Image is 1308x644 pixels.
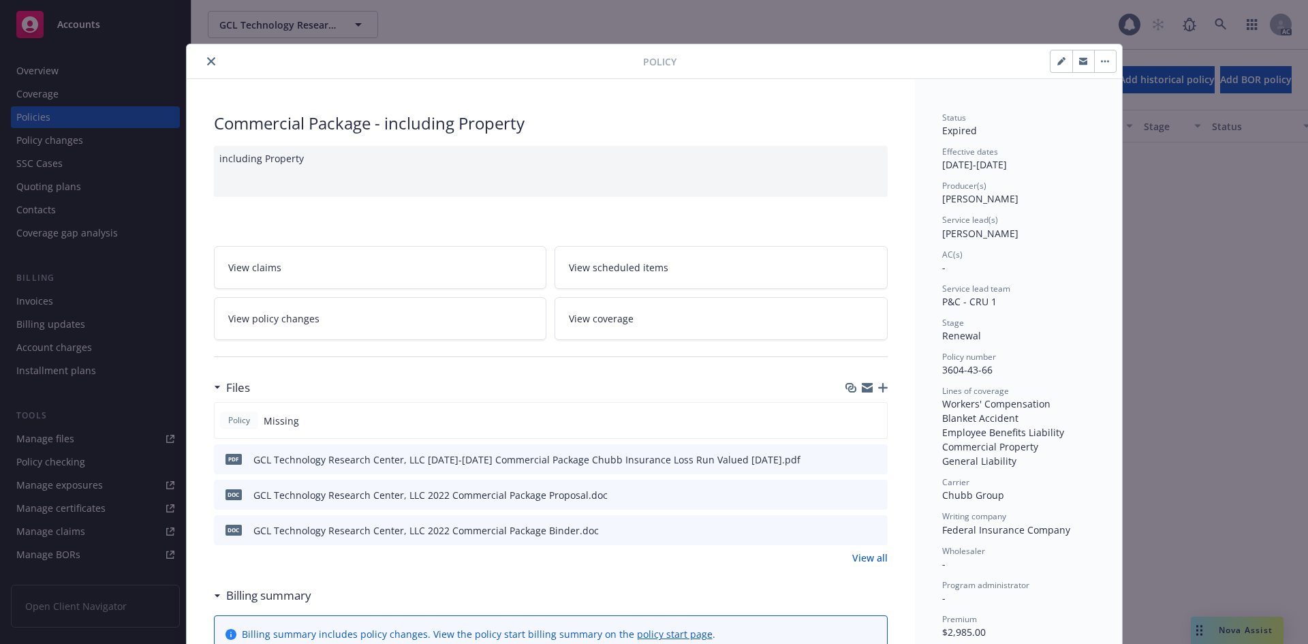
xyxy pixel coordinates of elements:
span: Policy [225,414,253,427]
div: Billing summary [214,587,311,604]
span: Lines of coverage [942,385,1009,397]
a: View all [852,551,888,565]
span: Wholesaler [942,545,985,557]
button: download file [848,453,859,467]
span: Missing [264,414,299,428]
button: download file [848,488,859,502]
span: AC(s) [942,249,963,260]
span: Carrier [942,476,969,488]
h3: Billing summary [226,587,311,604]
div: GCL Technology Research Center, LLC [DATE]-[DATE] Commercial Package Chubb Insurance Loss Run Val... [253,453,800,467]
span: doc [225,525,242,535]
span: [PERSON_NAME] [942,192,1018,205]
button: preview file [870,523,882,538]
span: View policy changes [228,311,320,326]
a: View scheduled items [555,246,888,289]
span: View coverage [569,311,634,326]
span: pdf [225,454,242,464]
a: View policy changes [214,297,547,340]
span: Producer(s) [942,180,986,191]
h3: Files [226,379,250,397]
span: Service lead team [942,283,1010,294]
div: Files [214,379,250,397]
span: doc [225,489,242,500]
span: Renewal [942,329,981,342]
a: View coverage [555,297,888,340]
span: View claims [228,260,281,275]
div: Workers' Compensation [942,397,1095,411]
span: Expired [942,124,977,137]
div: General Liability [942,454,1095,468]
button: close [203,53,219,70]
span: - [942,261,946,274]
span: $2,985.00 [942,626,986,639]
div: [DATE] - [DATE] [942,146,1095,172]
span: Premium [942,613,977,625]
span: Writing company [942,510,1006,522]
button: download file [848,523,859,538]
span: P&C - CRU 1 [942,295,997,308]
span: Status [942,112,966,123]
span: Program administrator [942,579,1029,591]
span: Service lead(s) [942,214,998,226]
span: Stage [942,317,964,328]
span: View scheduled items [569,260,668,275]
div: GCL Technology Research Center, LLC 2022 Commercial Package Binder.doc [253,523,599,538]
a: View claims [214,246,547,289]
span: Policy number [942,351,996,363]
div: Employee Benefits Liability [942,425,1095,440]
button: preview file [870,453,882,467]
div: GCL Technology Research Center, LLC 2022 Commercial Package Proposal.doc [253,488,608,502]
button: preview file [870,488,882,502]
a: policy start page [637,628,713,641]
div: Blanket Accident [942,411,1095,425]
span: Federal Insurance Company [942,523,1070,536]
div: Commercial Property [942,440,1095,454]
div: Billing summary includes policy changes. View the policy start billing summary on the . [242,627,715,641]
div: including Property [214,146,888,197]
span: 3604-43-66 [942,363,993,376]
span: Policy [643,55,676,69]
span: Chubb Group [942,489,1004,502]
span: Effective dates [942,146,998,157]
div: Commercial Package - including Property [214,112,888,135]
span: [PERSON_NAME] [942,227,1018,240]
span: - [942,557,946,570]
span: - [942,592,946,604]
